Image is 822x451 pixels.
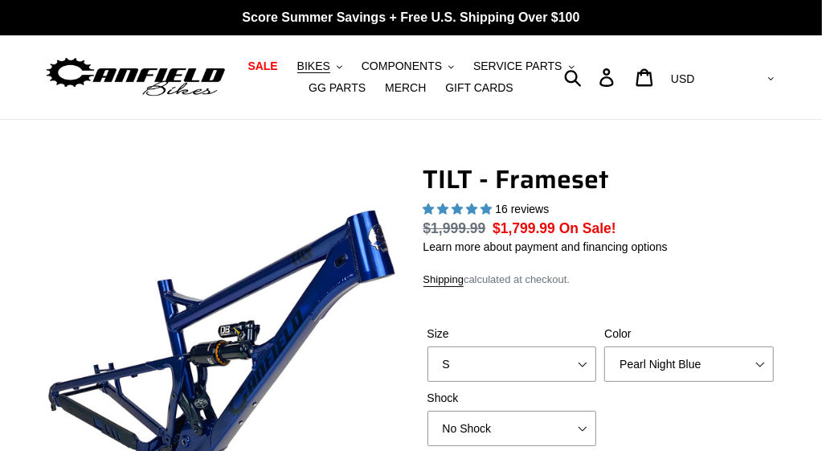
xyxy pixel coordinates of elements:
[423,164,779,195] h1: TILT - Frameset
[445,81,513,95] span: GIFT CARDS
[495,203,549,215] span: 16 reviews
[239,55,285,77] a: SALE
[473,59,562,73] span: SERVICE PARTS
[423,240,668,253] a: Learn more about payment and financing options
[423,203,496,215] span: 5.00 stars
[423,273,464,287] a: Shipping
[423,220,486,236] s: $1,999.99
[377,77,434,99] a: MERCH
[385,81,426,95] span: MERCH
[427,326,597,342] label: Size
[247,59,277,73] span: SALE
[437,77,521,99] a: GIFT CARDS
[493,220,555,236] span: $1,799.99
[297,59,330,73] span: BIKES
[301,77,374,99] a: GG PARTS
[309,81,366,95] span: GG PARTS
[427,390,597,407] label: Shock
[559,218,616,239] span: On Sale!
[354,55,462,77] button: COMPONENTS
[465,55,582,77] button: SERVICE PARTS
[604,326,774,342] label: Color
[423,272,779,288] div: calculated at checkout.
[289,55,350,77] button: BIKES
[44,54,227,100] img: Canfield Bikes
[362,59,442,73] span: COMPONENTS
